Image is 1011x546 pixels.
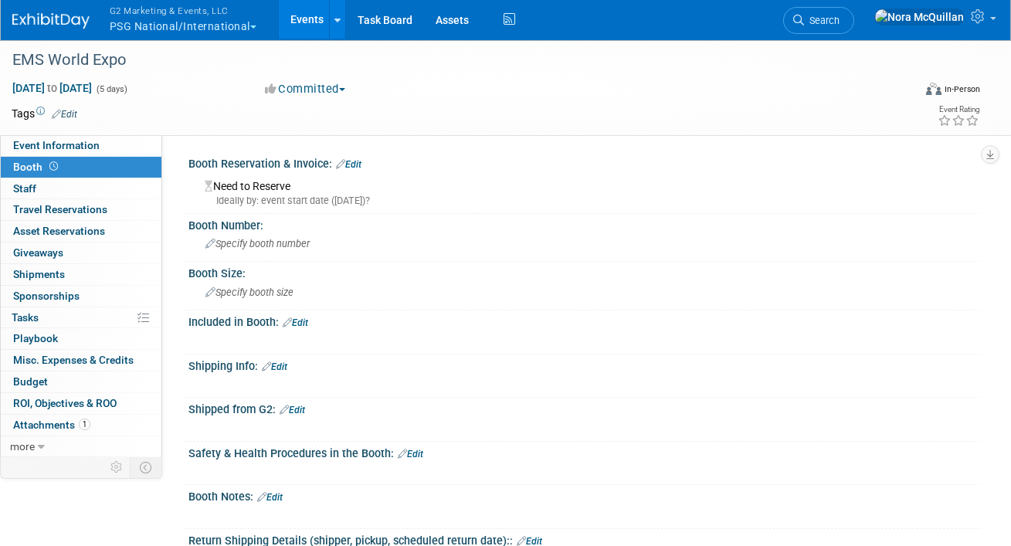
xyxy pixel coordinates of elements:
[1,350,161,371] a: Misc. Expenses & Credits
[205,194,969,208] div: Ideally by: event start date ([DATE])?
[110,2,256,19] span: G2 Marketing & Events, LLC
[260,81,351,97] button: Committed
[12,311,39,324] span: Tasks
[1,264,161,285] a: Shipments
[13,161,61,173] span: Booth
[1,371,161,392] a: Budget
[944,83,980,95] div: In-Person
[336,159,361,170] a: Edit
[7,46,897,74] div: EMS World Expo
[13,139,100,151] span: Event Information
[13,375,48,388] span: Budget
[12,106,77,121] td: Tags
[12,81,93,95] span: [DATE] [DATE]
[95,84,127,94] span: (5 days)
[1,286,161,307] a: Sponsorships
[283,317,308,328] a: Edit
[1,178,161,199] a: Staff
[13,290,80,302] span: Sponsorships
[1,135,161,156] a: Event Information
[1,328,161,349] a: Playbook
[1,157,161,178] a: Booth
[13,332,58,344] span: Playbook
[188,262,980,281] div: Booth Size:
[205,238,310,249] span: Specify booth number
[103,457,131,477] td: Personalize Event Tab Strip
[1,436,161,457] a: more
[262,361,287,372] a: Edit
[188,152,980,172] div: Booth Reservation & Invoice:
[838,80,980,103] div: Event Format
[205,287,293,298] span: Specify booth size
[188,214,980,233] div: Booth Number:
[52,109,77,120] a: Edit
[1,415,161,436] a: Attachments1
[10,440,35,453] span: more
[13,397,117,409] span: ROI, Objectives & ROO
[874,8,965,25] img: Nora McQuillan
[1,393,161,414] a: ROI, Objectives & ROO
[783,7,854,34] a: Search
[188,310,980,331] div: Included in Booth:
[13,203,107,215] span: Travel Reservations
[13,268,65,280] span: Shipments
[79,419,90,430] span: 1
[45,82,59,94] span: to
[188,485,980,505] div: Booth Notes:
[938,106,979,114] div: Event Rating
[926,83,941,95] img: Format-Inperson.png
[804,15,840,26] span: Search
[1,221,161,242] a: Asset Reservations
[13,419,90,431] span: Attachments
[280,405,305,415] a: Edit
[1,307,161,328] a: Tasks
[1,199,161,220] a: Travel Reservations
[188,442,980,462] div: Safety & Health Procedures in the Booth:
[131,457,162,477] td: Toggle Event Tabs
[188,354,980,375] div: Shipping Info:
[1,242,161,263] a: Giveaways
[46,161,61,172] span: Booth not reserved yet
[12,13,90,29] img: ExhibitDay
[13,182,36,195] span: Staff
[257,492,283,503] a: Edit
[13,246,63,259] span: Giveaways
[13,354,134,366] span: Misc. Expenses & Credits
[398,449,423,460] a: Edit
[188,398,980,418] div: Shipped from G2:
[13,225,105,237] span: Asset Reservations
[200,175,969,208] div: Need to Reserve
